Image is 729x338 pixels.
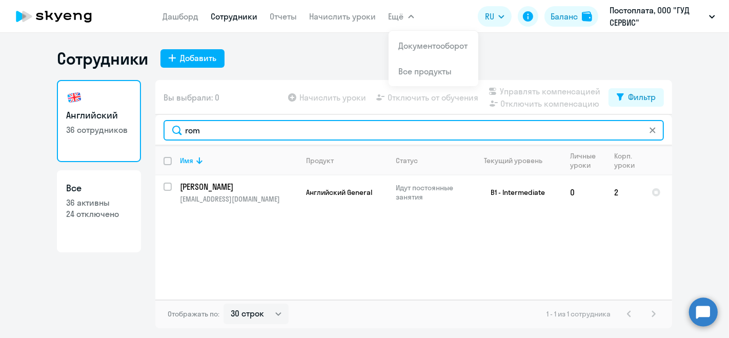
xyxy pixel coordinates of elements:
[66,109,132,122] h3: Английский
[628,91,656,103] div: Фильтр
[604,4,720,29] button: Постоплата, ООО "ГУД СЕРВИС"
[180,181,297,192] a: [PERSON_NAME]
[399,41,468,51] a: Документооборот
[180,181,296,192] p: [PERSON_NAME]
[163,11,199,22] a: Дашборд
[310,11,376,22] a: Начислить уроки
[546,309,611,319] span: 1 - 1 из 1 сотрудника
[478,6,512,27] button: RU
[562,175,606,209] td: 0
[389,10,404,23] span: Ещё
[570,151,605,170] div: Личные уроки
[180,156,193,165] div: Имя
[399,66,452,76] a: Все продукты
[66,182,132,195] h3: Все
[180,194,297,204] p: [EMAIL_ADDRESS][DOMAIN_NAME]
[396,156,418,165] div: Статус
[484,156,543,165] div: Текущий уровень
[389,6,414,27] button: Ещё
[614,151,636,170] div: Корп. уроки
[57,80,141,162] a: Английский36 сотрудников
[164,91,219,104] span: Вы выбрали: 0
[211,11,258,22] a: Сотрудники
[168,309,219,319] span: Отображать по:
[582,11,592,22] img: balance
[396,156,466,165] div: Статус
[66,208,132,220] p: 24 отключено
[467,175,562,209] td: B1 - Intermediate
[610,4,705,29] p: Постоплата, ООО "ГУД СЕРВИС"
[66,89,83,106] img: english
[180,52,216,64] div: Добавить
[614,151,643,170] div: Корп. уроки
[396,183,466,202] p: Идут постоянные занятия
[306,156,387,165] div: Продукт
[551,10,578,23] div: Баланс
[270,11,297,22] a: Отчеты
[66,124,132,135] p: 36 сотрудников
[544,6,598,27] button: Балансbalance
[475,156,561,165] div: Текущий уровень
[570,151,599,170] div: Личные уроки
[606,175,643,209] td: 2
[180,156,297,165] div: Имя
[306,156,334,165] div: Продукт
[57,48,148,69] h1: Сотрудники
[164,120,664,141] input: Поиск по имени, email, продукту или статусу
[485,10,494,23] span: RU
[66,197,132,208] p: 36 активны
[57,170,141,252] a: Все36 активны24 отключено
[609,88,664,107] button: Фильтр
[306,188,372,197] span: Английский General
[160,49,225,68] button: Добавить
